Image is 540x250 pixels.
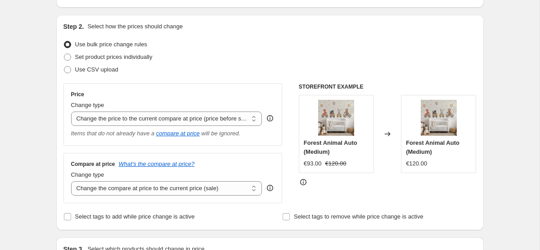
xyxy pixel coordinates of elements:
[71,161,115,168] h3: Compare at price
[406,139,459,155] span: Forest Animal Auto (Medium)
[304,139,357,155] span: Forest Animal Auto (Medium)
[71,171,104,178] span: Change type
[75,54,153,60] span: Set product prices individually
[299,83,477,90] h6: STOREFRONT EXAMPLE
[156,130,200,137] button: compare at price
[119,161,195,167] button: What's the compare at price?
[304,159,322,168] div: €93.00
[294,213,423,220] span: Select tags to remove while price change is active
[75,41,147,48] span: Use bulk price change rules
[71,130,155,137] i: Items that do not already have a
[265,114,274,123] div: help
[71,102,104,108] span: Change type
[318,100,354,136] img: nursery-wallpaper-smart-object-mockup-NW1011_a5e41c03-55d5-49ee-8932-5a27fa3f213f_80x.jpg
[265,183,274,192] div: help
[63,22,84,31] h2: Step 2.
[406,159,427,168] div: €120.00
[201,130,240,137] i: will be ignored.
[75,213,195,220] span: Select tags to add while price change is active
[75,66,118,73] span: Use CSV upload
[421,100,457,136] img: nursery-wallpaper-smart-object-mockup-NW1011_a5e41c03-55d5-49ee-8932-5a27fa3f213f_80x.jpg
[325,159,346,168] strike: €120.00
[71,91,84,98] h3: Price
[87,22,183,31] p: Select how the prices should change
